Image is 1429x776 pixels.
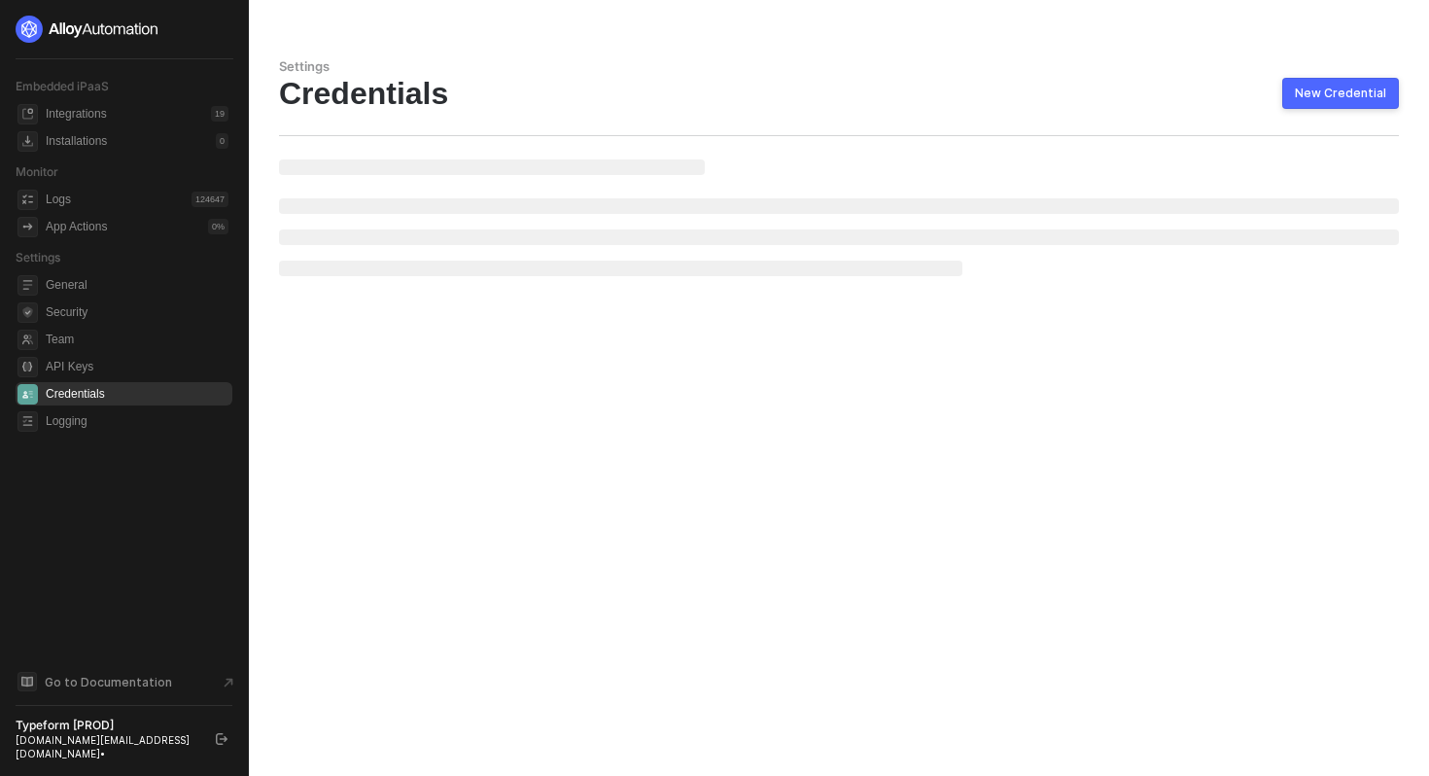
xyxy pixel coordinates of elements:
div: New Credential [1295,86,1386,101]
span: Go to Documentation [45,674,172,690]
div: 0 % [208,219,228,234]
div: App Actions [46,219,107,235]
img: logo [16,16,159,43]
span: team [17,330,38,350]
span: icon-app-actions [17,217,38,237]
a: Knowledge Base [16,670,233,693]
div: Logs [46,192,71,208]
span: Security [46,300,228,324]
div: Typeform [PROD] [16,718,198,733]
span: Monitor [16,164,58,179]
div: Installations [46,133,107,150]
div: Settings [279,58,1399,75]
span: api-key [17,357,38,377]
span: General [46,273,228,297]
span: Embedded iPaaS [16,79,109,93]
span: Credentials [46,382,228,406]
span: security [17,302,38,323]
span: installations [17,131,38,152]
div: Integrations [46,106,107,123]
div: Credentials [279,75,1399,112]
div: 124647 [192,192,228,207]
span: Settings [16,250,60,265]
span: document-arrow [219,673,238,692]
span: logout [216,733,227,745]
div: 19 [211,106,228,122]
a: logo [16,16,232,43]
span: API Keys [46,355,228,378]
div: 0 [216,133,228,149]
button: New Credential [1282,78,1399,109]
span: documentation [17,672,37,691]
span: icon-logs [17,190,38,210]
div: [DOMAIN_NAME][EMAIL_ADDRESS][DOMAIN_NAME] • [16,733,198,760]
span: Team [46,328,228,351]
span: credentials [17,384,38,405]
span: general [17,275,38,296]
span: logging [17,411,38,432]
span: integrations [17,104,38,124]
span: Logging [46,409,228,433]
